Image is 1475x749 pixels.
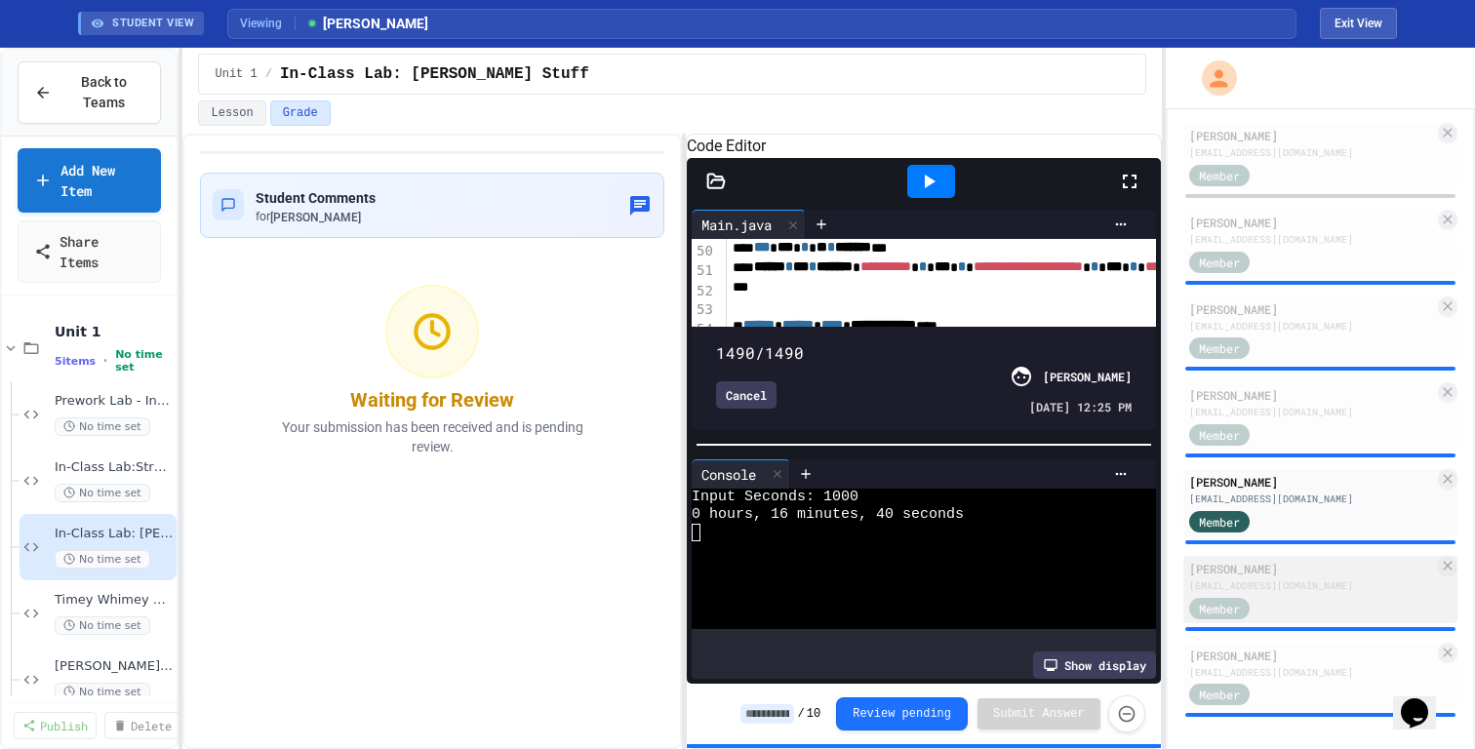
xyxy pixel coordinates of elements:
[257,417,608,456] p: Your submission has been received and is pending review.
[1199,254,1240,271] span: Member
[55,592,173,609] span: Timey Whimey Stuff
[716,341,1132,365] div: 1490/1490
[55,355,96,368] span: 5 items
[256,190,376,206] span: Student Comments
[104,712,180,739] a: Delete
[18,148,161,213] a: Add New Item
[265,66,272,82] span: /
[798,706,805,722] span: /
[1029,398,1132,415] span: [DATE] 12:25 PM
[1199,339,1240,357] span: Member
[692,210,806,239] div: Main.java
[270,100,331,126] button: Grade
[18,61,161,124] button: Back to Teams
[1189,665,1434,680] div: [EMAIL_ADDRESS][DOMAIN_NAME]
[692,261,716,281] div: 51
[716,321,726,336] span: Fold line
[692,215,781,235] div: Main.java
[692,459,790,489] div: Console
[692,242,716,261] div: 50
[256,209,376,225] div: for
[1199,167,1240,184] span: Member
[1189,232,1434,247] div: [EMAIL_ADDRESS][DOMAIN_NAME]
[55,526,173,542] span: In-Class Lab: [PERSON_NAME] Stuff
[1189,473,1434,491] div: [PERSON_NAME]
[55,417,150,436] span: No time set
[807,706,820,722] span: 10
[305,14,428,34] span: [PERSON_NAME]
[692,320,716,339] div: 54
[55,484,150,502] span: No time set
[112,16,194,32] span: STUDENT VIEW
[63,72,144,113] span: Back to Teams
[687,135,1161,158] h6: Code Editor
[1189,647,1434,664] div: [PERSON_NAME]
[115,348,173,374] span: No time set
[240,15,296,32] span: Viewing
[198,100,265,126] button: Lesson
[1189,560,1434,577] div: [PERSON_NAME]
[1393,671,1455,729] iframe: chat widget
[55,323,173,340] span: Unit 1
[1189,319,1434,334] div: [EMAIL_ADDRESS][DOMAIN_NAME]
[977,698,1100,729] button: Submit Answer
[1320,8,1397,39] button: Exit student view
[1189,127,1434,144] div: [PERSON_NAME]
[215,66,257,82] span: Unit 1
[1189,386,1434,404] div: [PERSON_NAME]
[692,282,716,301] div: 52
[692,506,964,524] span: 0 hours, 16 minutes, 40 seconds
[692,489,858,506] span: Input Seconds: 1000
[836,697,968,730] button: Review pending
[1199,686,1240,703] span: Member
[716,381,777,409] div: Cancel
[1199,600,1240,617] span: Member
[55,616,150,635] span: No time set
[692,464,766,485] div: Console
[993,706,1085,722] span: Submit Answer
[1199,513,1240,531] span: Member
[1189,300,1434,318] div: [PERSON_NAME]
[1189,145,1434,160] div: [EMAIL_ADDRESS][DOMAIN_NAME]
[55,459,173,476] span: In-Class Lab:Structured Output
[1043,368,1132,385] div: [PERSON_NAME]
[1189,492,1434,506] div: [EMAIL_ADDRESS][DOMAIN_NAME]
[280,62,589,86] span: In-Class Lab: Mathy Stuff
[692,300,716,320] div: 53
[1199,426,1240,444] span: Member
[14,712,97,739] a: Publish
[1189,405,1434,419] div: [EMAIL_ADDRESS][DOMAIN_NAME]
[1108,695,1145,732] button: Force resubmission of student's answer (Admin only)
[1033,651,1156,679] div: Show display
[18,220,161,283] a: Share Items
[1189,578,1434,593] div: [EMAIL_ADDRESS][DOMAIN_NAME]
[1189,214,1434,231] div: [PERSON_NAME]
[55,683,150,701] span: No time set
[103,353,107,369] span: •
[55,658,173,675] span: [PERSON_NAME] Stuff with Multiple Method Thingys
[1181,56,1242,100] div: My Account
[270,211,361,224] span: [PERSON_NAME]
[55,393,173,410] span: Prework Lab - Introducing Errors
[55,550,150,569] span: No time set
[350,386,514,414] div: Waiting for Review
